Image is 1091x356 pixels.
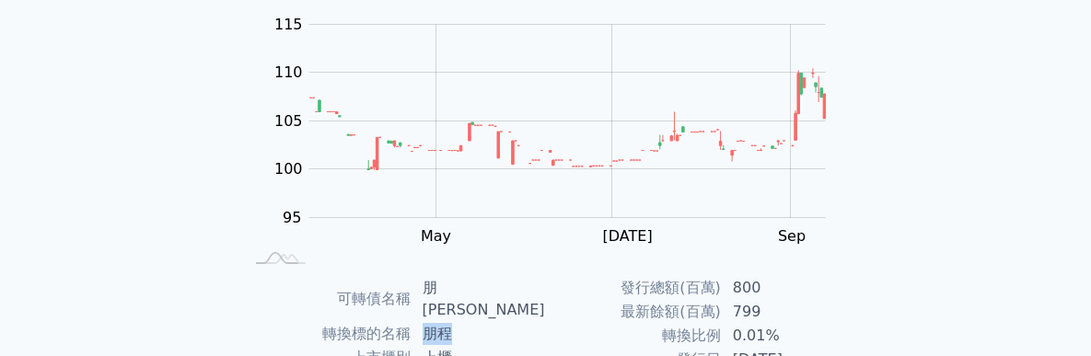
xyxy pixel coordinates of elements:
[412,276,546,322] td: 朋[PERSON_NAME]
[274,63,303,81] tspan: 110
[722,276,848,300] td: 800
[274,160,303,178] tspan: 100
[546,300,722,324] td: 最新餘額(百萬)
[244,276,412,322] td: 可轉債名稱
[421,227,451,245] tspan: May
[546,324,722,348] td: 轉換比例
[722,300,848,324] td: 799
[722,324,848,348] td: 0.01%
[546,276,722,300] td: 發行總額(百萬)
[603,227,653,245] tspan: [DATE]
[274,112,303,130] tspan: 105
[778,227,806,245] tspan: Sep
[244,322,412,346] td: 轉換標的名稱
[274,16,303,33] tspan: 115
[412,322,546,346] td: 朋程
[283,209,301,226] tspan: 95
[264,16,853,245] g: Chart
